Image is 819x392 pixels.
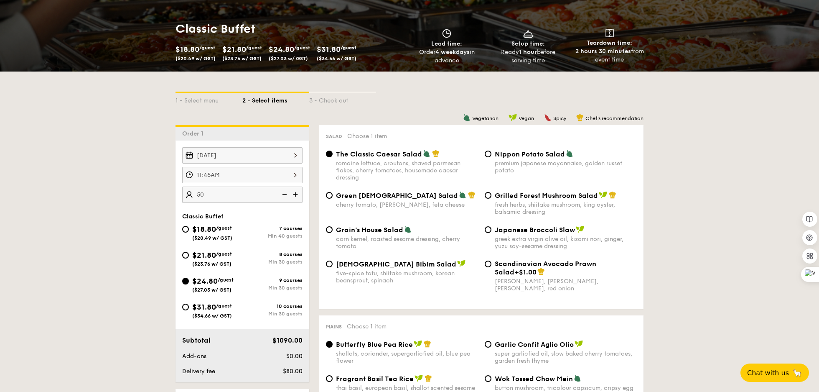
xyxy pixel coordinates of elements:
[495,278,637,292] div: [PERSON_NAME], [PERSON_NAME], [PERSON_NAME], red onion
[415,374,423,382] img: icon-vegan.f8ff3823.svg
[485,151,491,157] input: Nippon Potato Saladpremium japanese mayonnaise, golden russet potato
[175,45,199,54] span: $18.80
[574,374,581,382] img: icon-vegetarian.fe4039eb.svg
[495,375,573,383] span: Wok Tossed Chow Mein
[192,313,232,319] span: ($34.66 w/ GST)
[553,115,566,121] span: Spicy
[414,340,422,348] img: icon-vegan.f8ff3823.svg
[182,368,215,375] span: Delivery fee
[747,369,789,377] span: Chat with us
[192,261,231,267] span: ($23.76 w/ GST)
[495,150,565,158] span: Nippon Potato Salad
[326,226,333,233] input: Grain's House Saladcorn kernel, roasted sesame dressing, cherry tomato
[485,261,491,267] input: Scandinavian Avocado Prawn Salad+$1.00[PERSON_NAME], [PERSON_NAME], [PERSON_NAME], red onion
[242,93,309,105] div: 2 - Select items
[485,192,491,199] input: Grilled Forest Mushroom Saladfresh herbs, shiitake mushroom, king oyster, balsamic dressing
[404,225,412,233] img: icon-vegetarian.fe4039eb.svg
[182,187,303,203] input: Number of guests
[242,251,303,257] div: 8 courses
[192,277,218,286] span: $24.80
[269,56,308,61] span: ($27.03 w/ GST)
[425,374,432,382] img: icon-chef-hat.a58ddaea.svg
[575,340,583,348] img: icon-vegan.f8ff3823.svg
[222,56,262,61] span: ($23.76 w/ GST)
[216,303,232,309] span: /guest
[175,56,216,61] span: ($20.49 w/ GST)
[740,364,809,382] button: Chat with us🦙
[242,259,303,265] div: Min 30 guests
[495,226,575,234] span: Japanese Broccoli Slaw
[336,260,456,268] span: [DEMOGRAPHIC_DATA] Bibim Salad
[572,47,647,64] div: from event time
[336,341,413,348] span: Butterfly Blue Pea Rice
[605,29,614,37] img: icon-teardown.65201eee.svg
[792,368,802,378] span: 🦙
[463,114,471,121] img: icon-vegetarian.fe4039eb.svg
[182,167,303,183] input: Event time
[576,225,584,233] img: icon-vegan.f8ff3823.svg
[423,150,430,157] img: icon-vegetarian.fe4039eb.svg
[309,93,376,105] div: 3 - Check out
[514,268,537,276] span: +$1.00
[175,21,406,36] h1: Classic Buffet
[599,191,607,199] img: icon-vegan.f8ff3823.svg
[326,261,333,267] input: [DEMOGRAPHIC_DATA] Bibim Saladfive-spice tofu, shiitake mushroom, korean beansprout, spinach
[326,151,333,157] input: The Classic Caesar Saladromaine lettuce, croutons, shaved parmesan flakes, cherry tomatoes, house...
[218,277,234,283] span: /guest
[566,150,573,157] img: icon-vegetarian.fe4039eb.svg
[336,201,478,208] div: cherry tomato, [PERSON_NAME], feta cheese
[326,133,342,139] span: Salad
[336,160,478,181] div: romaine lettuce, croutons, shaved parmesan flakes, cherry tomatoes, housemade caesar dressing
[609,191,616,199] img: icon-chef-hat.a58ddaea.svg
[409,48,484,65] div: Order in advance
[491,48,566,65] div: Ready before serving time
[317,45,341,54] span: $31.80
[242,285,303,291] div: Min 30 guests
[495,192,598,200] span: Grilled Forest Mushroom Salad
[485,375,491,382] input: Wok Tossed Chow Meinbutton mushroom, tricolour capsicum, cripsy egg noodle, kikkoman, super garli...
[242,311,303,317] div: Min 30 guests
[182,226,189,233] input: $18.80/guest($20.49 w/ GST)7 coursesMin 40 guests
[440,29,453,38] img: icon-clock.2db775ea.svg
[182,130,207,137] span: Order 1
[457,260,465,267] img: icon-vegan.f8ff3823.svg
[182,147,303,164] input: Event date
[347,133,387,140] span: Choose 1 item
[519,115,534,121] span: Vegan
[576,114,584,121] img: icon-chef-hat.a58ddaea.svg
[242,225,303,231] div: 7 courses
[192,225,216,234] span: $18.80
[495,201,637,215] div: fresh herbs, shiitake mushroom, king oyster, balsamic dressing
[317,56,356,61] span: ($34.66 w/ GST)
[175,93,242,105] div: 1 - Select menu
[182,336,211,344] span: Subtotal
[182,278,189,284] input: $24.80/guest($27.03 w/ GST)9 coursesMin 30 guests
[242,303,303,309] div: 10 courses
[341,45,356,51] span: /guest
[199,45,215,51] span: /guest
[222,45,246,54] span: $21.80
[347,323,387,330] span: Choose 1 item
[242,277,303,283] div: 9 courses
[519,49,537,56] strong: 1 hour
[336,270,478,284] div: five-spice tofu, shiitake mushroom, korean beansprout, spinach
[216,251,232,257] span: /guest
[326,341,333,348] input: Butterfly Blue Pea Riceshallots, coriander, supergarlicfied oil, blue pea flower
[192,287,231,293] span: ($27.03 w/ GST)
[277,187,290,202] img: icon-reduce.1d2dbef1.svg
[269,45,294,54] span: $24.80
[485,226,491,233] input: Japanese Broccoli Slawgreek extra virgin olive oil, kizami nori, ginger, yuzu soy-sesame dressing
[495,260,596,276] span: Scandinavian Avocado Prawn Salad
[495,341,574,348] span: Garlic Confit Aglio Olio
[326,192,333,199] input: Green [DEMOGRAPHIC_DATA] Saladcherry tomato, [PERSON_NAME], feta cheese
[182,213,224,220] span: Classic Buffet
[587,39,632,46] span: Teardown time:
[336,350,478,364] div: shallots, coriander, supergarlicfied oil, blue pea flower
[242,233,303,239] div: Min 40 guests
[336,226,403,234] span: Grain's House Salad
[192,302,216,312] span: $31.80
[435,49,470,56] strong: 4 weekdays
[290,187,303,202] img: icon-add.58712e84.svg
[537,268,545,275] img: icon-chef-hat.a58ddaea.svg
[495,160,637,174] div: premium japanese mayonnaise, golden russet potato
